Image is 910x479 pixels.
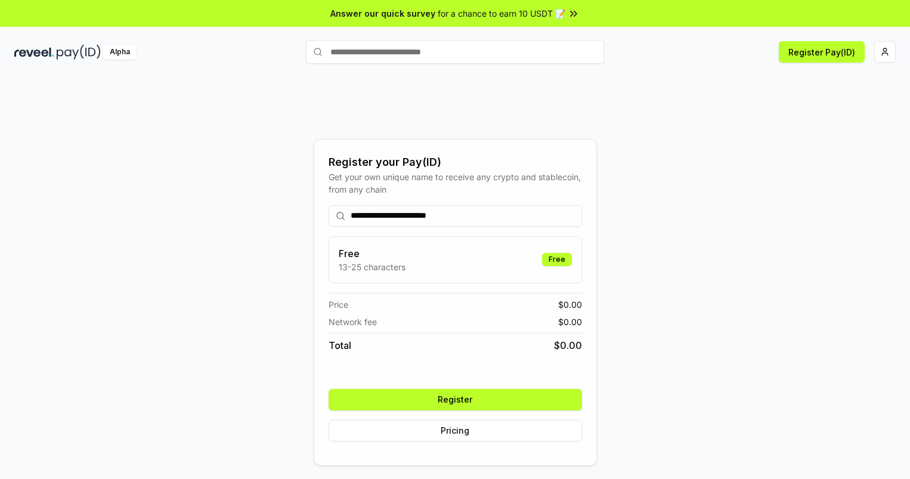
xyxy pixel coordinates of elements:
[558,298,582,311] span: $ 0.00
[554,338,582,353] span: $ 0.00
[329,338,351,353] span: Total
[14,45,54,60] img: reveel_dark
[329,389,582,410] button: Register
[329,154,582,171] div: Register your Pay(ID)
[329,316,377,328] span: Network fee
[558,316,582,328] span: $ 0.00
[542,253,572,266] div: Free
[339,261,406,273] p: 13-25 characters
[438,7,565,20] span: for a chance to earn 10 USDT 📝
[329,420,582,441] button: Pricing
[339,246,406,261] h3: Free
[57,45,101,60] img: pay_id
[329,298,348,311] span: Price
[330,7,435,20] span: Answer our quick survey
[103,45,137,60] div: Alpha
[329,171,582,196] div: Get your own unique name to receive any crypto and stablecoin, from any chain
[779,41,865,63] button: Register Pay(ID)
